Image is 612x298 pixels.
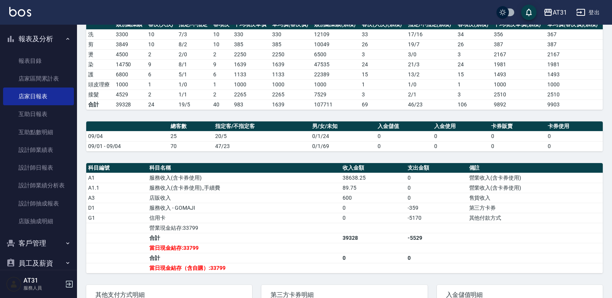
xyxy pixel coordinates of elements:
a: 設計師業績分析表 [3,177,74,194]
td: 15 [456,69,492,79]
td: 2 [146,49,177,59]
th: 卡券使用 [546,121,603,131]
td: 21 / 3 [406,59,456,69]
td: 1493 [545,69,603,79]
td: 09/04 [86,131,169,141]
td: 8 / 1 [177,59,211,69]
td: 2510 [545,89,603,99]
td: 0 [341,203,406,213]
td: 12109 [312,29,360,39]
td: 1639 [270,59,312,69]
a: 設計師日報表 [3,159,74,177]
td: D1 [86,203,147,213]
td: 387 [545,39,603,49]
td: 356 [492,29,545,39]
td: 10 [211,39,232,49]
td: 染 [86,59,114,69]
td: 1 / 0 [406,79,456,89]
td: 6800 [114,69,146,79]
td: 售貨收入 [467,193,603,203]
td: 1133 [232,69,270,79]
td: 2250 [270,49,312,59]
td: 0 [546,141,603,151]
td: 1639 [232,59,270,69]
td: 2 / 0 [177,49,211,59]
td: -359 [406,203,467,213]
td: 2 / 1 [406,89,456,99]
td: 24 [146,99,177,109]
td: 6 [211,69,232,79]
td: A3 [86,193,147,203]
th: 入金使用 [432,121,489,131]
th: 卡券販賣 [489,121,546,131]
td: 34 [456,29,492,39]
td: 2167 [492,49,545,59]
td: 店販收入 [147,193,341,203]
td: 0 [489,131,546,141]
td: 19/5 [177,99,211,109]
button: 登出 [573,5,603,20]
td: 2 [211,49,232,59]
td: 1000 [545,79,603,89]
td: 330 [232,29,270,39]
th: 男/女/未知 [310,121,376,131]
td: 20/5 [213,131,310,141]
td: 69 [360,99,406,109]
td: 6 [146,69,177,79]
td: 39328 [114,99,146,109]
td: 服務收入(含卡券使用)_手續費 [147,183,341,193]
td: 營業收入(含卡券使用) [467,183,603,193]
td: 合計 [147,233,341,243]
td: 3 [456,89,492,99]
td: 1 / 0 [177,79,211,89]
td: 26 [360,39,406,49]
td: 剪 [86,39,114,49]
td: 17 / 16 [406,29,456,39]
td: 當日現金結存（含自購）:33799 [147,263,341,273]
td: 營業收入(含卡券使用) [467,173,603,183]
td: 服務收入 - GOMAJI [147,203,341,213]
td: 3300 [114,29,146,39]
td: 0 [341,253,406,263]
table: a dense table [86,163,603,273]
td: 0 [406,253,467,263]
td: -5170 [406,213,467,223]
td: 9 [211,59,232,69]
td: 2 [211,89,232,99]
th: 科目名稱 [147,163,341,173]
td: 600 [341,193,406,203]
td: 38638.25 [341,173,406,183]
td: 2167 [545,49,603,59]
td: 1 [211,79,232,89]
td: 5 / 1 [177,69,211,79]
th: 收入金額 [341,163,406,173]
td: 6500 [312,49,360,59]
a: 互助日報表 [3,105,74,123]
td: 1133 [270,69,312,79]
td: 983 [232,99,270,109]
td: 367 [545,29,603,39]
td: 接髮 [86,89,114,99]
td: 1000 [492,79,545,89]
td: 7 / 3 [177,29,211,39]
td: 09/01 - 09/04 [86,141,169,151]
h5: AT31 [23,277,63,285]
td: 24 [456,59,492,69]
td: 1000 [232,79,270,89]
td: 1493 [492,69,545,79]
td: A1.1 [86,183,147,193]
td: 19 / 7 [406,39,456,49]
td: 9892 [492,99,545,109]
td: 1 [360,79,406,89]
td: 合計 [147,253,341,263]
td: 3 / 0 [406,49,456,59]
td: 46/23 [406,99,456,109]
td: 1981 [545,59,603,69]
td: A1 [86,173,147,183]
td: 13 / 2 [406,69,456,79]
td: 10049 [312,39,360,49]
td: 頭皮理療 [86,79,114,89]
td: 1000 [270,79,312,89]
a: 店家日報表 [3,88,74,105]
td: 3 [456,49,492,59]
